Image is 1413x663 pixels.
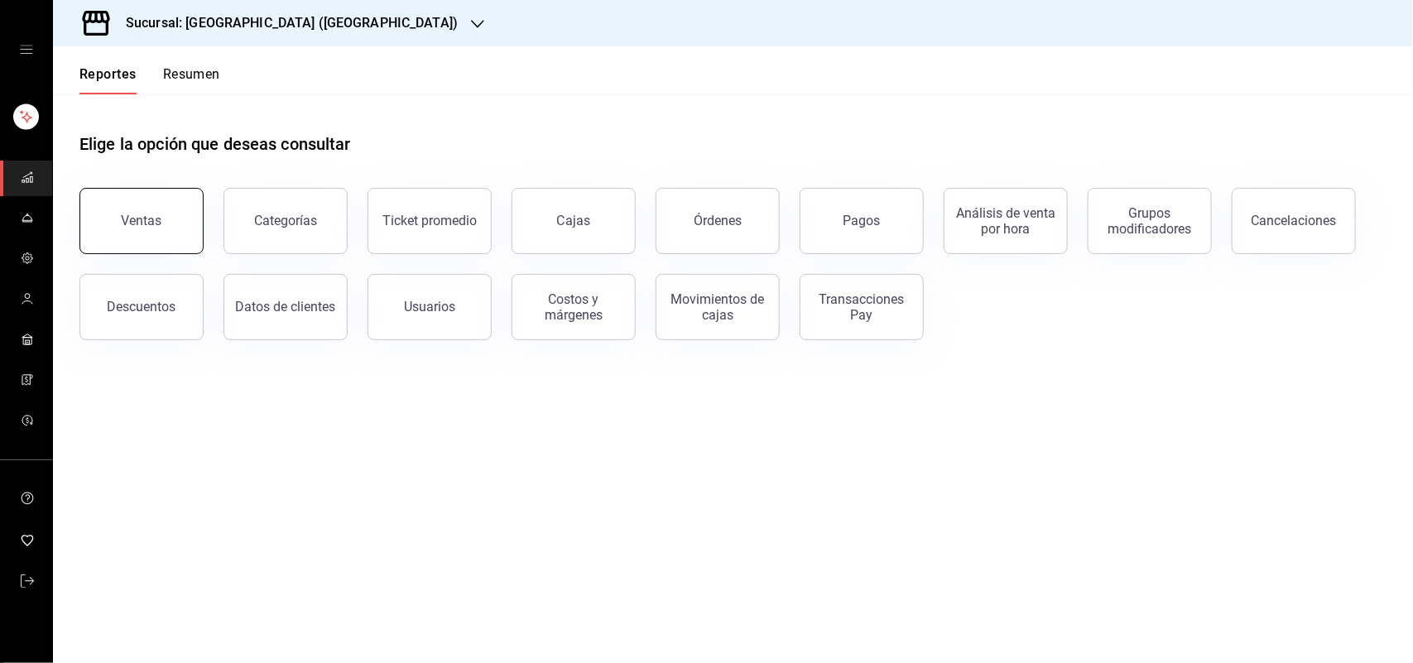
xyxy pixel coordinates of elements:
div: Órdenes [694,213,742,228]
button: Órdenes [656,188,780,254]
button: Usuarios [368,274,492,340]
div: Ticket promedio [382,213,477,228]
div: Categorías [254,213,317,228]
button: Ticket promedio [368,188,492,254]
div: Análisis de venta por hora [954,205,1057,237]
button: Datos de clientes [223,274,348,340]
button: open drawer [20,43,33,56]
button: Cancelaciones [1232,188,1356,254]
div: Costos y márgenes [522,291,625,323]
div: Grupos modificadores [1098,205,1201,237]
button: Grupos modificadores [1088,188,1212,254]
div: Movimientos de cajas [666,291,769,323]
button: Reportes [79,66,137,94]
div: Usuarios [404,299,455,315]
button: Ventas [79,188,204,254]
button: Análisis de venta por hora [944,188,1068,254]
h3: Sucursal: [GEOGRAPHIC_DATA] ([GEOGRAPHIC_DATA]) [113,13,458,33]
button: Categorías [223,188,348,254]
div: Datos de clientes [236,299,336,315]
div: Cancelaciones [1252,213,1337,228]
a: Cajas [512,188,636,254]
button: Movimientos de cajas [656,274,780,340]
button: Transacciones Pay [800,274,924,340]
div: Descuentos [108,299,176,315]
button: Costos y márgenes [512,274,636,340]
button: Resumen [163,66,220,94]
button: Descuentos [79,274,204,340]
h1: Elige la opción que deseas consultar [79,132,351,156]
div: Cajas [557,211,591,231]
div: navigation tabs [79,66,220,94]
div: Transacciones Pay [810,291,913,323]
div: Pagos [843,213,881,228]
button: Pagos [800,188,924,254]
div: Ventas [122,213,162,228]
